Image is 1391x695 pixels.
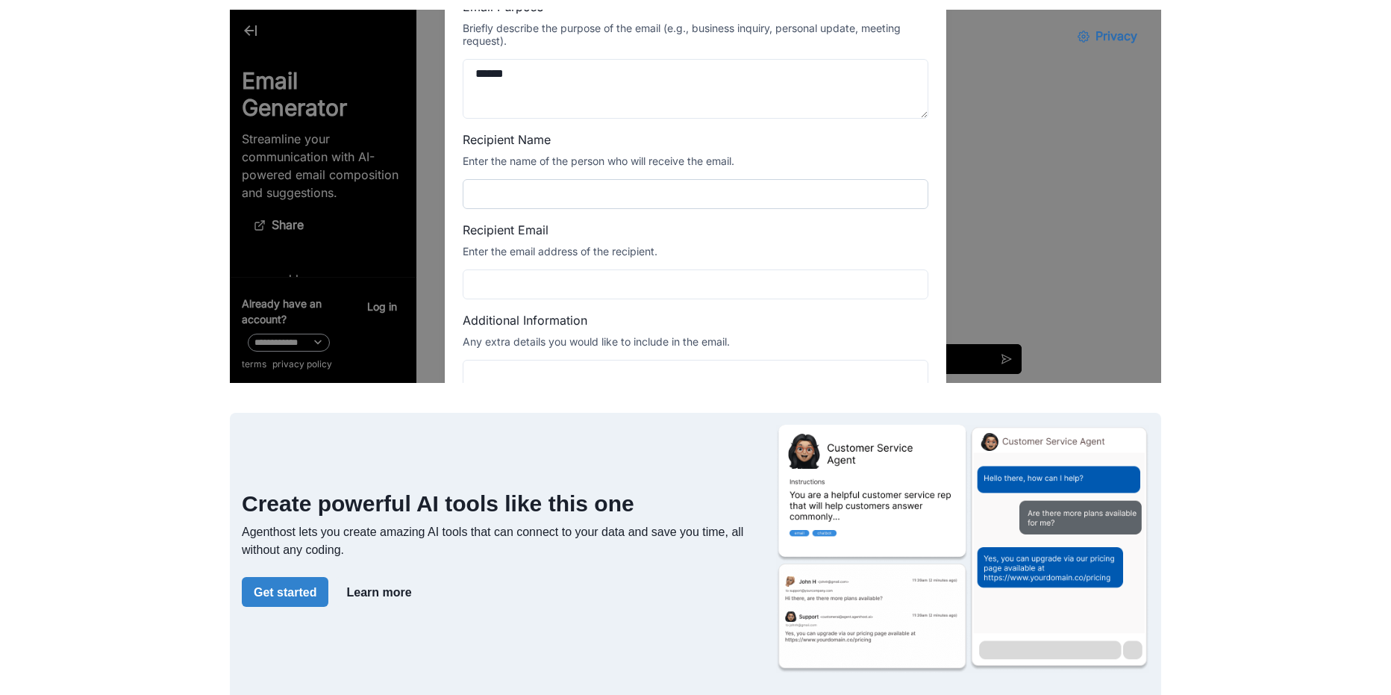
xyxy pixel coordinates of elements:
button: Privacy Settings [836,12,919,42]
p: Agenthost lets you create amazing AI tools that can connect to your data and save you time, all w... [242,523,764,559]
div: Any extra details you would like to include in the email. [233,325,698,338]
iframe: Email Generator [230,10,1161,383]
h2: Create powerful AI tools like this one [242,490,764,517]
div: Enter the email address of the recipient. [233,235,698,248]
div: Enter the name of the person who will receive the email. [233,145,698,158]
button: Get started [242,577,328,607]
label: Recipient Name [233,121,690,139]
div: Briefly describe the purpose of the email (e.g., business inquiry, personal update, meeting reque... [233,12,698,37]
img: Agenthost.ai [776,425,1149,673]
label: Additional Information [233,302,690,320]
button: Learn more [334,577,423,607]
label: Recipient Email [233,211,690,229]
